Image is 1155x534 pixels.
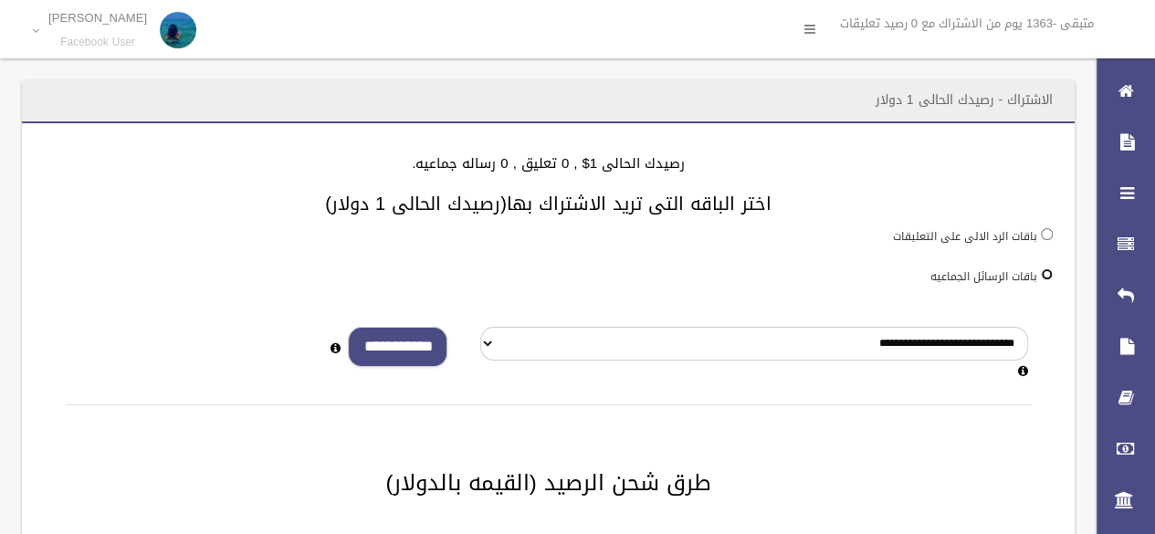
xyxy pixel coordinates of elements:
h3: اختر الباقه التى تريد الاشتراك بها(رصيدك الحالى 1 دولار) [44,194,1053,214]
p: [PERSON_NAME] [48,11,147,25]
h4: رصيدك الحالى 1$ , 0 تعليق , 0 رساله جماعيه. [44,156,1053,172]
header: الاشتراك - رصيدك الحالى 1 دولار [854,82,1075,118]
label: باقات الرسائل الجماعيه [930,267,1037,287]
label: باقات الرد الالى على التعليقات [893,226,1037,246]
small: Facebook User [48,36,147,49]
h2: طرق شحن الرصيد (القيمه بالدولار) [44,471,1053,495]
